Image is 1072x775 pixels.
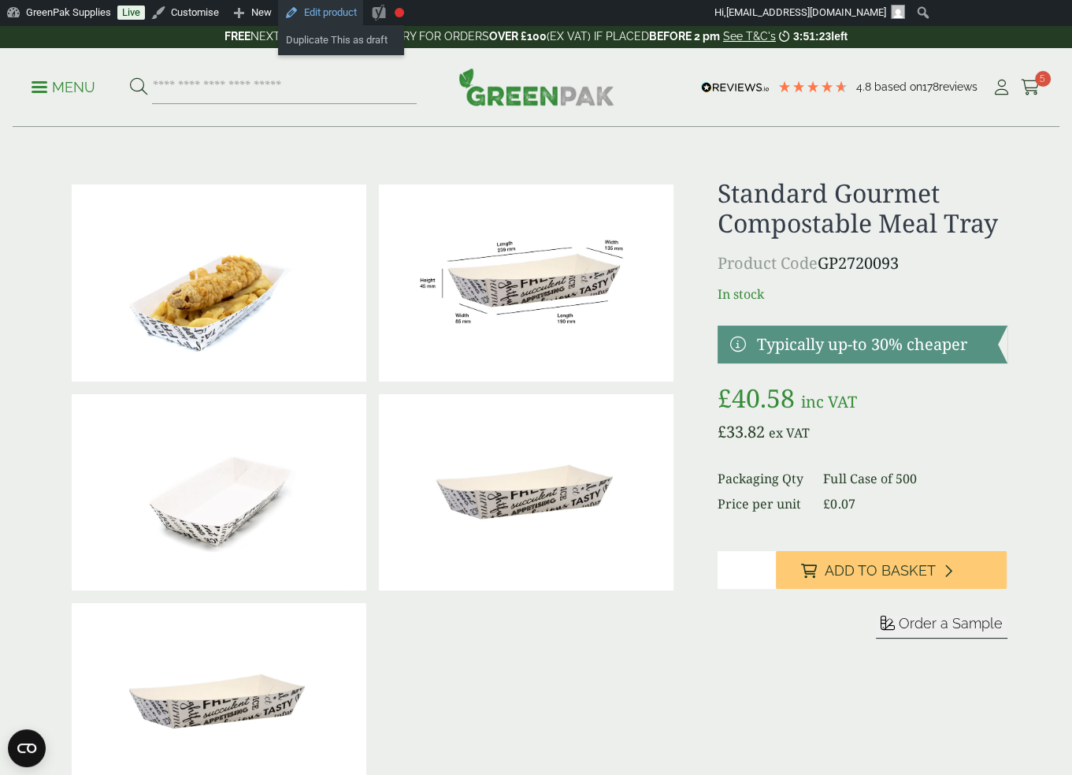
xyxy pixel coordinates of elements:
[379,184,673,382] img: GourmetTray_standard
[874,80,922,93] span: Based on
[718,252,1007,275] p: GP2720093
[899,615,1003,632] span: Order a Sample
[718,252,818,274] span: Product Code
[831,30,848,43] span: left
[649,30,720,43] strong: BEFORE 2 pm
[718,494,804,513] dt: Price per unit
[718,285,1007,304] p: In stock
[489,30,547,43] strong: OVER £100
[769,424,810,442] span: ex VAT
[701,82,770,93] img: REVIEWS.io
[718,381,795,415] bdi: 40.58
[1021,80,1040,95] i: Cart
[777,80,848,94] div: 4.78 Stars
[856,80,874,93] span: 4.8
[278,30,404,50] a: Duplicate This as draft
[1035,71,1051,87] span: 5
[32,78,95,94] a: Menu
[793,30,831,43] span: 3:51:23
[876,614,1007,639] button: Order a Sample
[823,469,1007,488] dd: Full Case of 500
[823,495,830,512] span: £
[922,80,939,93] span: 178
[718,421,765,442] bdi: 33.82
[379,394,673,591] img: Standard Gourmet Compostable Meal Tray 0
[117,6,145,20] a: Live
[776,551,1007,589] button: Add to Basket
[718,178,1007,239] h1: Standard Gourmet Compostable Meal Tray
[8,729,46,767] button: Open CMP widget
[823,495,855,512] bdi: 0.07
[718,421,726,442] span: £
[718,469,804,488] dt: Packaging Qty
[723,30,776,43] a: See T&C's
[72,394,366,591] img: IMG_4632
[224,30,250,43] strong: FREE
[1021,76,1040,99] a: 5
[939,80,977,93] span: reviews
[458,68,614,106] img: GreenPak Supplies
[801,391,857,412] span: inc VAT
[718,381,732,415] span: £
[72,184,366,382] img: IMG_4664
[395,8,404,17] div: Focus keyphrase not set
[726,6,886,18] span: [EMAIL_ADDRESS][DOMAIN_NAME]
[825,562,936,579] span: Add to Basket
[992,80,1011,95] i: My Account
[32,78,95,97] p: Menu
